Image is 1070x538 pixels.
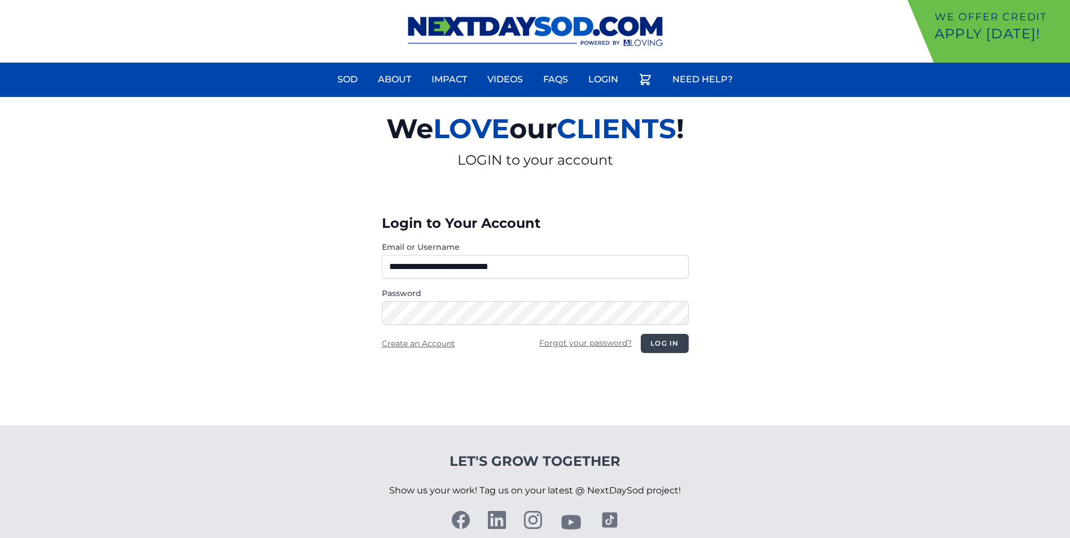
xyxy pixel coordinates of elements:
a: Need Help? [666,66,739,93]
a: Sod [331,66,364,93]
h4: Let's Grow Together [389,452,681,470]
p: LOGIN to your account [256,151,815,169]
a: Forgot your password? [539,338,632,348]
span: CLIENTS [557,112,676,145]
a: Impact [425,66,474,93]
label: Password [382,288,689,299]
h3: Login to Your Account [382,214,689,232]
a: FAQs [536,66,575,93]
a: Create an Account [382,338,455,349]
a: Videos [481,66,530,93]
p: Apply [DATE]! [935,25,1065,43]
span: LOVE [433,112,509,145]
h2: We our ! [256,106,815,151]
button: Log in [641,334,688,353]
p: Show us your work! Tag us on your latest @ NextDaySod project! [389,470,681,511]
p: We offer Credit [935,9,1065,25]
a: About [371,66,418,93]
a: Login [582,66,625,93]
label: Email or Username [382,241,689,253]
